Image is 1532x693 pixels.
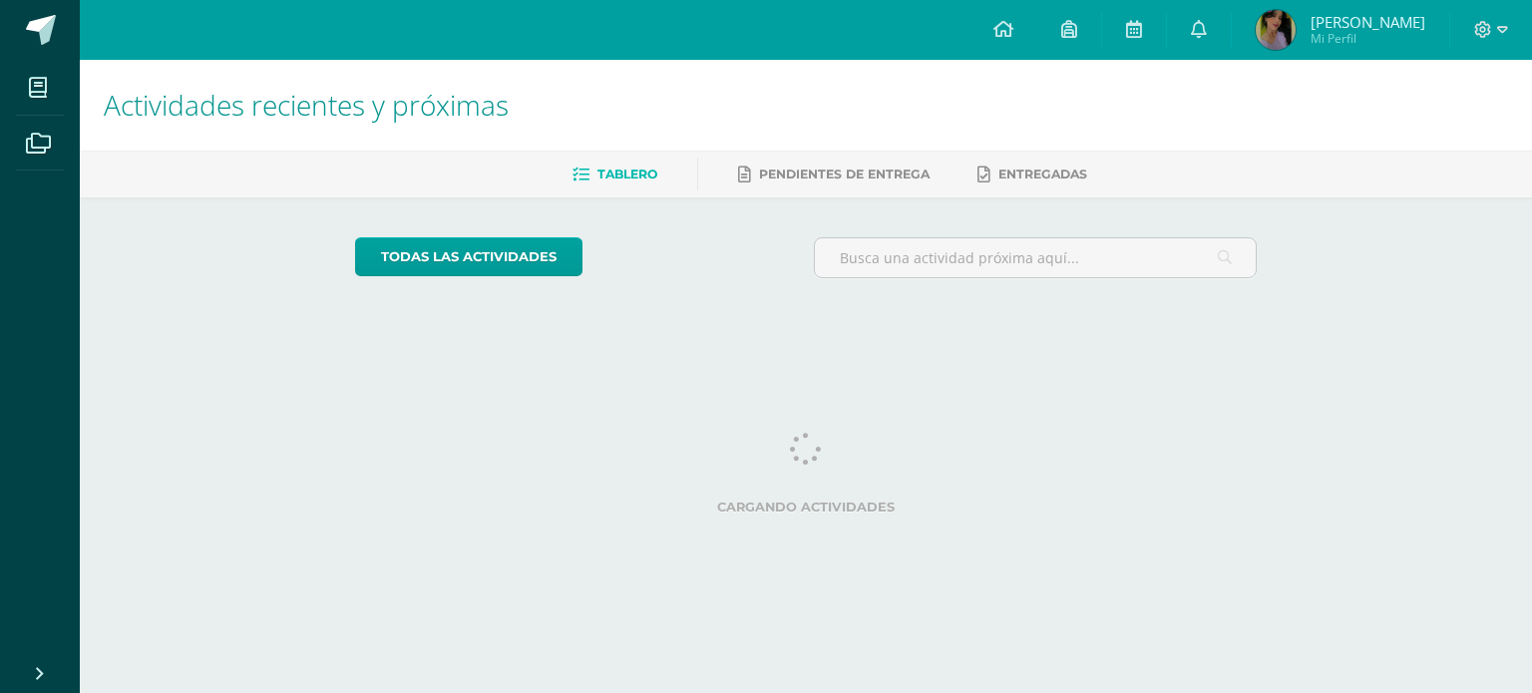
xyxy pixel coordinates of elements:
span: Tablero [597,167,657,181]
span: Actividades recientes y próximas [104,86,509,124]
span: Mi Perfil [1311,30,1425,47]
a: todas las Actividades [355,237,582,276]
a: Entregadas [977,159,1087,190]
span: [PERSON_NAME] [1311,12,1425,32]
a: Pendientes de entrega [738,159,930,190]
a: Tablero [573,159,657,190]
span: Pendientes de entrega [759,167,930,181]
label: Cargando actividades [355,500,1258,515]
img: 50da6d985e744248dbdac9f948bd59ff.png [1256,10,1296,50]
span: Entregadas [998,167,1087,181]
input: Busca una actividad próxima aquí... [815,238,1257,277]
